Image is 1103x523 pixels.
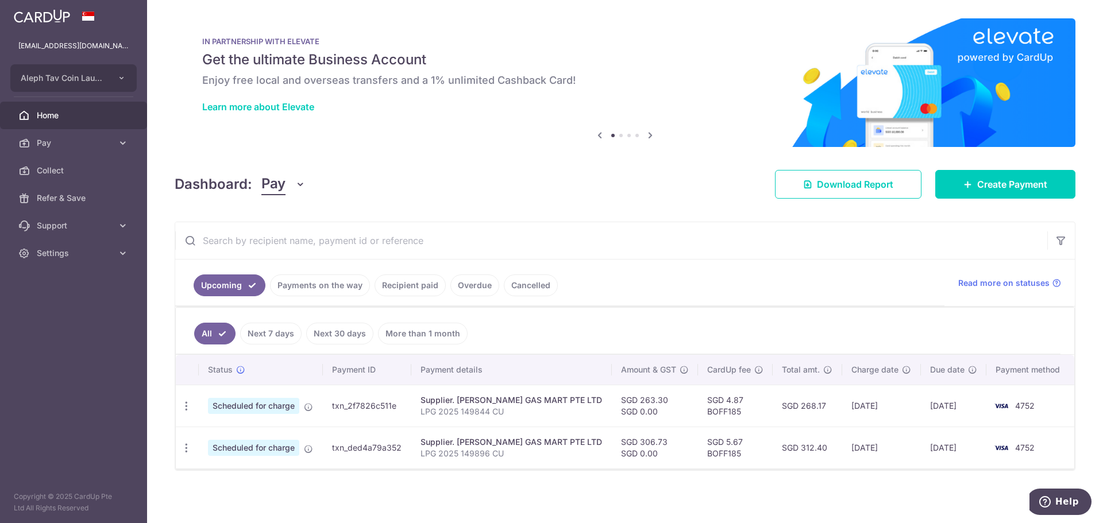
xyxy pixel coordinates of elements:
[698,385,773,427] td: SGD 4.87 BOFF185
[698,427,773,468] td: SGD 5.67 BOFF185
[208,364,233,375] span: Status
[175,174,252,195] h4: Dashboard:
[421,436,603,448] div: Supplier. [PERSON_NAME] GAS MART PTE LTD
[18,40,129,52] p: [EMAIL_ADDRESS][DOMAIN_NAME]
[1015,401,1035,410] span: 4752
[202,101,314,113] a: Learn more about Elevate
[10,64,137,92] button: Aleph Tav Coin Laundry Pte Ltd
[842,385,921,427] td: [DATE]
[37,137,113,149] span: Pay
[450,274,499,296] a: Overdue
[37,165,113,176] span: Collect
[378,323,468,344] a: More than 1 month
[270,274,370,296] a: Payments on the way
[612,427,698,468] td: SGD 306.73 SGD 0.00
[21,72,106,84] span: Aleph Tav Coin Laundry Pte Ltd
[935,170,1075,199] a: Create Payment
[37,192,113,204] span: Refer & Save
[240,323,302,344] a: Next 7 days
[306,323,373,344] a: Next 30 days
[323,427,411,468] td: txn_ded4a79a352
[775,170,921,199] a: Download Report
[842,427,921,468] td: [DATE]
[958,277,1050,289] span: Read more on statuses
[208,398,299,414] span: Scheduled for charge
[990,399,1013,413] img: Bank Card
[37,247,113,259] span: Settings
[612,385,698,427] td: SGD 263.30 SGD 0.00
[202,37,1048,46] p: IN PARTNERSHIP WITH ELEVATE
[504,274,558,296] a: Cancelled
[1029,489,1092,517] iframe: Opens a widget where you can find more information
[707,364,751,375] span: CardUp fee
[421,406,603,417] p: LPG 2025 149844 CU
[782,364,820,375] span: Total amt.
[851,364,898,375] span: Charge date
[411,355,612,385] th: Payment details
[175,222,1047,259] input: Search by recipient name, payment id or reference
[194,274,265,296] a: Upcoming
[421,394,603,406] div: Supplier. [PERSON_NAME] GAS MART PTE LTD
[37,110,113,121] span: Home
[421,448,603,459] p: LPG 2025 149896 CU
[261,173,286,195] span: Pay
[37,220,113,231] span: Support
[202,73,1048,87] h6: Enjoy free local and overseas transfers and a 1% unlimited Cashback Card!
[930,364,965,375] span: Due date
[375,274,446,296] a: Recipient paid
[323,385,411,427] td: txn_2f7826c511e
[323,355,411,385] th: Payment ID
[14,9,70,23] img: CardUp
[977,177,1047,191] span: Create Payment
[194,323,236,344] a: All
[1015,443,1035,452] span: 4752
[261,173,306,195] button: Pay
[208,440,299,456] span: Scheduled for charge
[773,427,842,468] td: SGD 312.40
[621,364,676,375] span: Amount & GST
[202,51,1048,69] h5: Get the ultimate Business Account
[817,177,893,191] span: Download Report
[958,277,1061,289] a: Read more on statuses
[921,427,987,468] td: [DATE]
[990,441,1013,455] img: Bank Card
[773,385,842,427] td: SGD 268.17
[175,18,1075,147] img: Renovation banner
[986,355,1074,385] th: Payment method
[921,385,987,427] td: [DATE]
